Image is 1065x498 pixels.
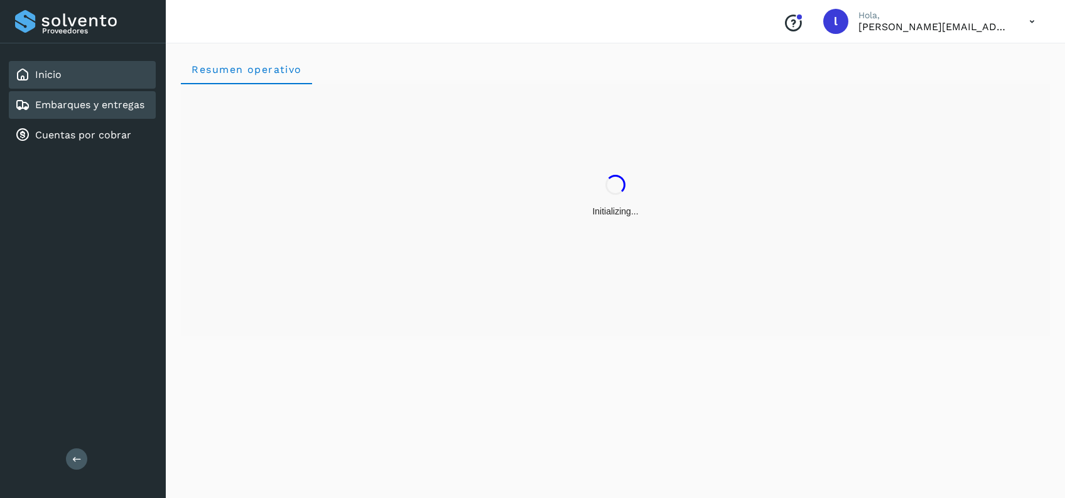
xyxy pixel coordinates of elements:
p: lorena.rojo@serviciosatc.com.mx [858,21,1009,33]
a: Embarques y entregas [35,99,144,111]
div: Cuentas por cobrar [9,121,156,149]
p: Proveedores [42,26,151,35]
a: Inicio [35,69,62,80]
div: Inicio [9,61,156,89]
div: Embarques y entregas [9,91,156,119]
span: Resumen operativo [191,64,302,75]
p: Hola, [858,10,1009,21]
a: Cuentas por cobrar [35,129,131,141]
